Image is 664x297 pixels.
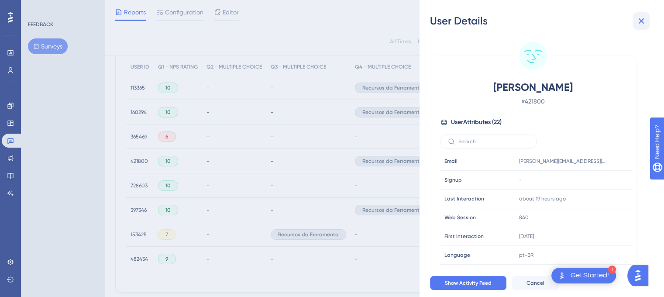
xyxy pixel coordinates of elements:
time: about 19 hours ago [519,196,566,202]
span: 840 [519,214,529,221]
button: Show Activity Feed [430,276,506,290]
span: - [519,176,522,183]
div: Get Started! [571,271,609,280]
span: First Interaction [444,233,484,240]
span: Show Activity Feed [445,280,492,287]
span: # 421800 [456,96,610,107]
span: Cancel [526,280,544,287]
input: Search [458,138,529,145]
div: User Details [430,14,654,28]
span: User Attributes ( 22 ) [451,117,502,128]
span: Last Interaction [444,195,484,202]
span: [PERSON_NAME][EMAIL_ADDRESS][DOMAIN_NAME] [519,158,606,165]
span: Web Session [444,214,476,221]
div: Open Get Started! checklist, remaining modules: 1 [551,268,616,283]
span: Language [444,252,470,259]
span: Signup [444,176,462,183]
time: [DATE] [519,233,534,239]
iframe: UserGuiding AI Assistant Launcher [627,262,654,289]
button: Cancel [512,276,559,290]
span: [PERSON_NAME] [456,80,610,94]
img: launcher-image-alternative-text [557,270,567,281]
span: Need Help? [21,2,55,13]
span: Email [444,158,458,165]
div: 1 [608,266,616,273]
span: pt-BR [519,252,533,259]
